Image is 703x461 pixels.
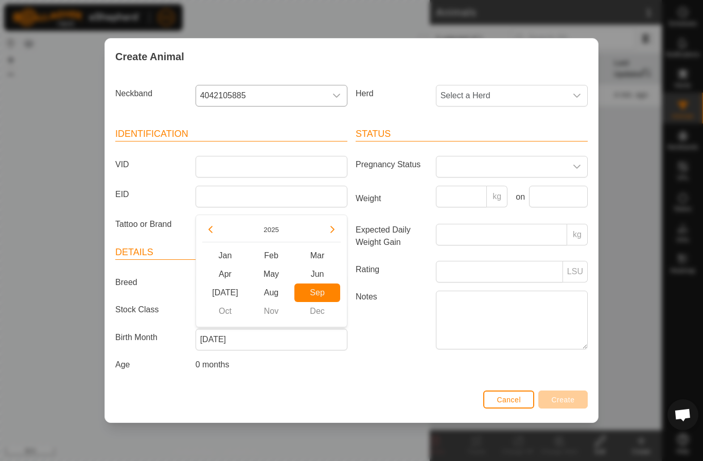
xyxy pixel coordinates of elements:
label: Weight [351,186,432,211]
label: VID [111,156,191,173]
header: Identification [115,127,347,141]
label: Herd [351,85,432,102]
label: Neckband [111,85,191,102]
span: [DATE] [202,283,249,302]
label: Rating [351,261,432,278]
label: Notes [351,291,432,349]
div: dropdown trigger [567,156,587,177]
label: Tattoo or Brand [111,216,191,233]
span: Aug [248,283,294,302]
label: Age [111,359,191,371]
header: Details [115,245,347,260]
label: Expected Daily Weight Gain [351,224,432,249]
div: Open chat [667,399,698,430]
button: Create [538,391,588,409]
p-inputgroup-addon: kg [567,224,588,245]
button: Next Year [324,221,341,238]
span: Create Animal [115,49,184,64]
div: dropdown trigger [326,85,347,106]
button: Previous Year [202,221,219,238]
p-inputgroup-addon: kg [487,186,507,207]
span: 0 months [196,360,230,369]
label: Pregnancy Status [351,156,432,173]
span: Cancel [497,396,521,404]
div: Choose Date [196,215,347,327]
span: Create [552,396,575,404]
p-inputgroup-addon: LSU [563,261,588,282]
label: on [512,191,525,203]
label: Birth Month [111,329,191,346]
button: Choose Year [259,224,283,236]
header: Status [356,127,588,141]
span: Jun [294,265,341,283]
span: 4042105885 [196,85,326,106]
span: Mar [294,246,341,265]
span: May [248,265,294,283]
label: Stock Class [111,304,191,316]
label: Breed [111,274,191,291]
span: Sep [294,283,341,302]
span: Jan [202,246,249,265]
span: Feb [248,246,294,265]
div: dropdown trigger [567,85,587,106]
label: EID [111,186,191,203]
span: Select a Herd [436,85,567,106]
button: Cancel [483,391,534,409]
span: Apr [202,265,249,283]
